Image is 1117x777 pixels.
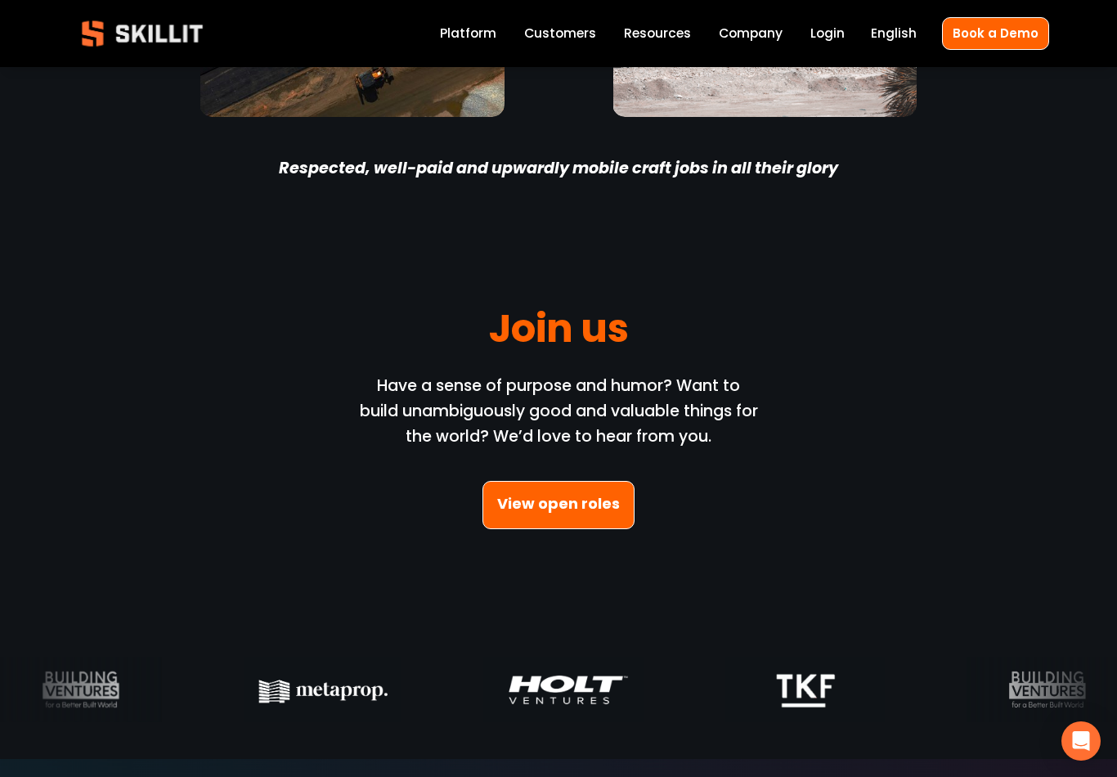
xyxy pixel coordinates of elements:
[719,23,783,45] a: Company
[524,23,596,45] a: Customers
[358,374,759,449] p: Have a sense of purpose and humor? Want to build unambiguously good and valuable things for the w...
[279,157,838,179] em: Respected, well-paid and upwardly mobile craft jobs in all their glory
[871,24,917,43] span: English
[489,299,629,366] strong: Join us
[440,23,496,45] a: Platform
[1061,721,1101,761] div: Open Intercom Messenger
[624,24,691,43] span: Resources
[68,9,217,58] img: Skillit
[871,23,917,45] div: language picker
[942,17,1049,49] a: Book a Demo
[482,481,635,529] a: View open roles
[810,23,845,45] a: Login
[624,23,691,45] a: folder dropdown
